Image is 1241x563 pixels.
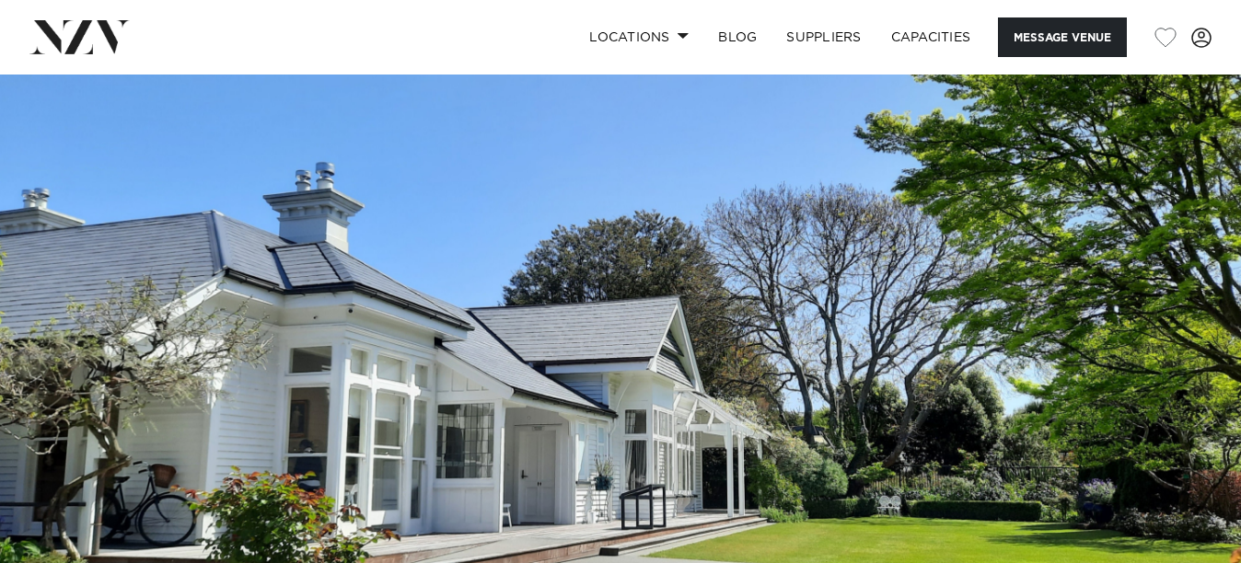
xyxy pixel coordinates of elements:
[998,17,1127,57] button: Message Venue
[703,17,771,57] a: BLOG
[876,17,986,57] a: Capacities
[771,17,876,57] a: SUPPLIERS
[574,17,703,57] a: Locations
[29,20,130,53] img: nzv-logo.png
